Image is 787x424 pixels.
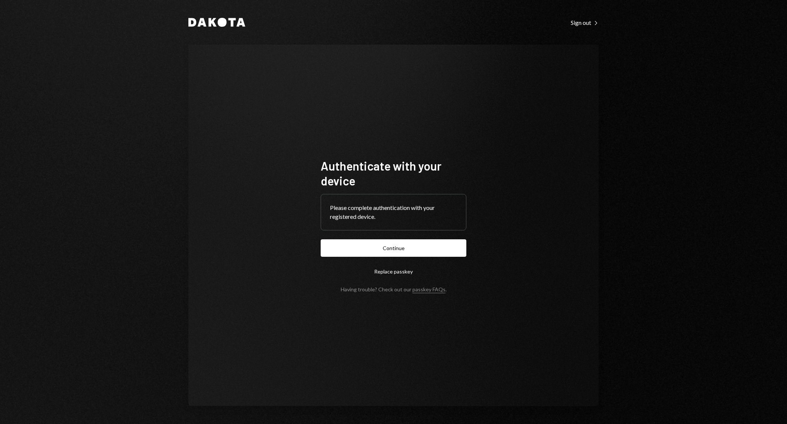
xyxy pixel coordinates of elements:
[571,19,599,26] div: Sign out
[321,239,466,257] button: Continue
[321,158,466,188] h1: Authenticate with your device
[341,286,447,292] div: Having trouble? Check out our .
[330,203,457,221] div: Please complete authentication with your registered device.
[571,18,599,26] a: Sign out
[412,286,446,293] a: passkey FAQs
[321,263,466,280] button: Replace passkey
